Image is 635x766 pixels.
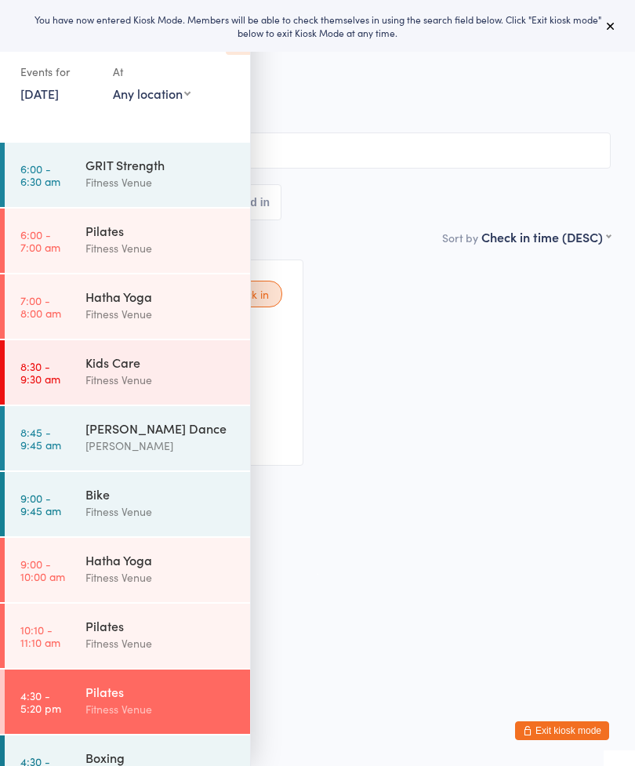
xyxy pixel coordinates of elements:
[20,162,60,187] time: 6:00 - 6:30 am
[85,305,237,323] div: Fitness Venue
[5,670,250,734] a: 4:30 -5:20 pmPilatesFitness Venue
[85,617,237,634] div: Pilates
[85,683,237,700] div: Pilates
[25,13,610,39] div: You have now entered Kiosk Mode. Members will be able to check themselves in using the search fie...
[5,604,250,668] a: 10:10 -11:10 amPilatesFitness Venue
[113,85,190,102] div: Any location
[20,557,65,583] time: 9:00 - 10:00 am
[85,354,237,371] div: Kids Care
[85,551,237,568] div: Hatha Yoga
[20,426,61,451] time: 8:45 - 9:45 am
[85,222,237,239] div: Pilates
[24,104,611,120] span: Old Church
[5,538,250,602] a: 9:00 -10:00 amHatha YogaFitness Venue
[5,340,250,405] a: 8:30 -9:30 amKids CareFitness Venue
[481,228,611,245] div: Check in time (DESC)
[85,371,237,389] div: Fitness Venue
[20,294,61,319] time: 7:00 - 8:00 am
[442,230,478,245] label: Sort by
[85,485,237,503] div: Bike
[5,143,250,207] a: 6:00 -6:30 amGRIT StrengthFitness Venue
[5,274,250,339] a: 7:00 -8:00 amHatha YogaFitness Venue
[85,568,237,586] div: Fitness Venue
[85,288,237,305] div: Hatha Yoga
[20,228,60,253] time: 6:00 - 7:00 am
[20,623,60,648] time: 10:10 - 11:10 am
[24,73,586,89] span: [DATE] 4:30pm
[20,360,60,385] time: 8:30 - 9:30 am
[113,59,190,85] div: At
[85,419,237,437] div: [PERSON_NAME] Dance
[85,239,237,257] div: Fitness Venue
[20,59,97,85] div: Events for
[85,503,237,521] div: Fitness Venue
[20,85,59,102] a: [DATE]
[85,749,237,766] div: Boxing
[85,156,237,173] div: GRIT Strength
[20,492,61,517] time: 9:00 - 9:45 am
[5,472,250,536] a: 9:00 -9:45 amBikeFitness Venue
[515,721,609,740] button: Exit kiosk mode
[24,133,611,169] input: Search
[5,406,250,470] a: 8:45 -9:45 am[PERSON_NAME] Dance[PERSON_NAME]
[85,437,237,455] div: [PERSON_NAME]
[24,89,586,104] span: Fitness Venue
[24,39,611,65] h2: Pilates Check-in
[85,700,237,718] div: Fitness Venue
[5,209,250,273] a: 6:00 -7:00 amPilatesFitness Venue
[20,689,61,714] time: 4:30 - 5:20 pm
[85,634,237,652] div: Fitness Venue
[85,173,237,191] div: Fitness Venue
